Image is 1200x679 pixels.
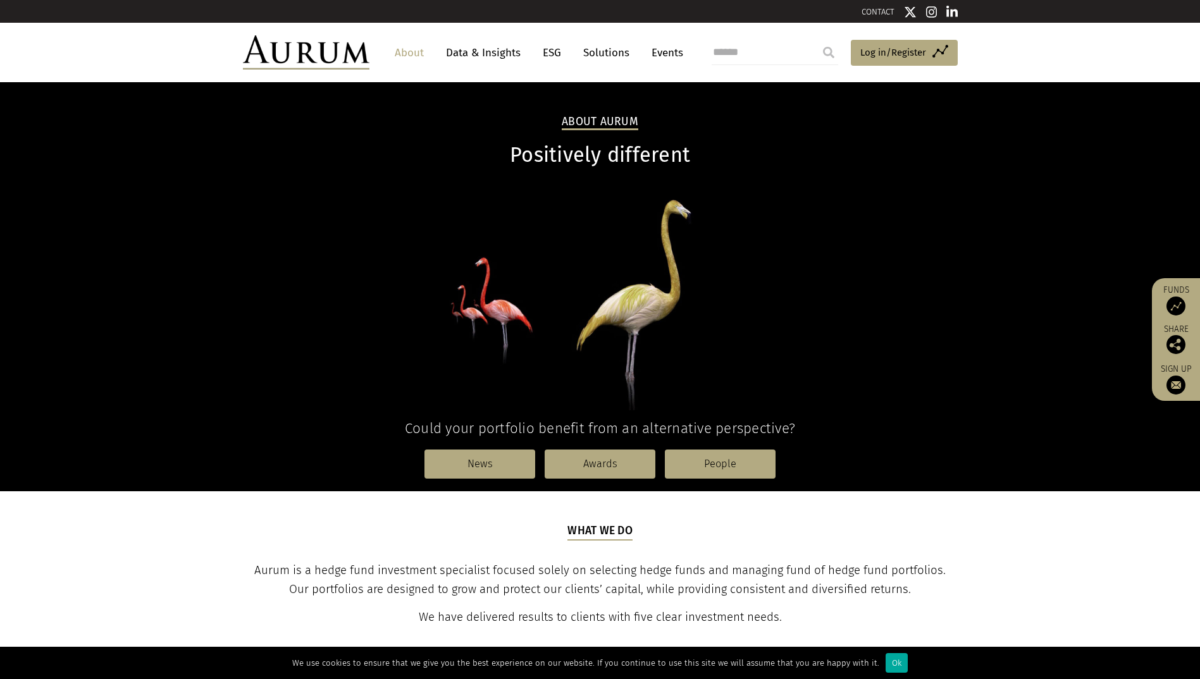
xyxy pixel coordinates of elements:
[926,6,937,18] img: Instagram icon
[1166,297,1185,315] img: Access Funds
[577,41,636,64] a: Solutions
[851,40,958,66] a: Log in/Register
[946,6,958,18] img: Linkedin icon
[645,41,683,64] a: Events
[419,610,782,624] span: We have delivered results to clients with five clear investment needs.
[1166,376,1185,395] img: Sign up to our newsletter
[536,41,567,64] a: ESG
[243,420,958,437] h4: Could your portfolio benefit from an alternative perspective?
[904,6,917,18] img: Twitter icon
[440,41,527,64] a: Data & Insights
[562,115,638,130] h2: About Aurum
[1158,325,1194,354] div: Share
[243,143,958,168] h1: Positively different
[1166,335,1185,354] img: Share this post
[665,450,776,479] a: People
[816,40,841,65] input: Submit
[1158,364,1194,395] a: Sign up
[243,35,369,70] img: Aurum
[886,653,908,673] div: Ok
[254,563,946,596] span: Aurum is a hedge fund investment specialist focused solely on selecting hedge funds and managing ...
[862,7,894,16] a: CONTACT
[388,41,430,64] a: About
[424,450,535,479] a: News
[860,45,926,60] span: Log in/Register
[545,450,655,479] a: Awards
[1158,284,1194,315] a: Funds
[567,523,633,541] h5: What we do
